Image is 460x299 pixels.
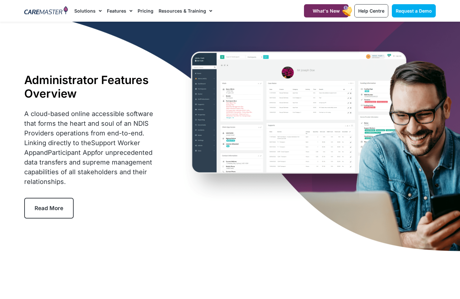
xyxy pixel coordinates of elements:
[358,8,384,14] span: Help Centre
[313,8,340,14] span: What's New
[24,73,164,100] h1: Administrator Features Overview
[354,4,388,17] a: Help Centre
[24,198,74,219] a: Read More
[48,149,95,156] a: Participant App
[24,6,68,16] img: CareMaster Logo
[35,205,63,211] span: Read More
[392,4,436,17] a: Request a Demo
[396,8,432,14] span: Request a Demo
[304,4,349,17] a: What's New
[24,110,153,186] span: A cloud-based online accessible software that forms the heart and soul of an NDIS Providers opera...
